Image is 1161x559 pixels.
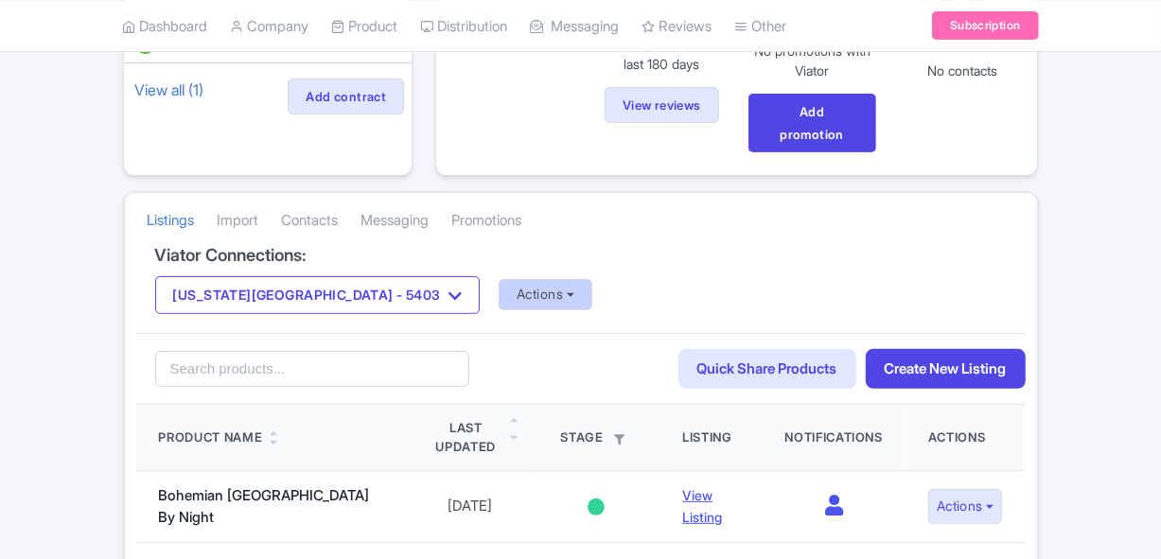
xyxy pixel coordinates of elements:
[499,279,592,310] button: Actions
[155,246,1007,265] h4: Viator Connections:
[361,195,430,247] a: Messaging
[614,434,624,445] i: Filter by stage
[928,489,1003,524] button: Actions
[866,349,1026,390] a: Create New Listing
[159,486,370,526] a: Bohemian [GEOGRAPHIC_DATA] By Night
[932,11,1038,40] a: Subscription
[148,195,195,247] a: Listings
[218,195,259,247] a: Import
[748,41,876,80] p: No promotions with Viator
[282,195,339,247] a: Contacts
[159,428,263,447] div: Product Name
[605,87,719,123] a: View reviews
[555,428,637,447] div: Stage
[906,405,1026,471] th: Actions
[452,195,522,247] a: Promotions
[682,487,722,525] a: View Listing
[155,351,470,387] input: Search products...
[748,94,876,152] a: Add promotion
[598,34,726,74] p: Average score for last 180 days
[678,349,856,390] a: Quick Share Products
[132,77,208,103] a: View all (1)
[660,405,762,471] th: Listing
[430,419,502,456] div: Last Updated
[407,471,533,543] td: [DATE]
[288,79,404,114] a: Add contract
[899,61,1027,80] p: No contacts
[763,405,906,471] th: Notifications
[155,276,481,314] button: [US_STATE][GEOGRAPHIC_DATA] - 5403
